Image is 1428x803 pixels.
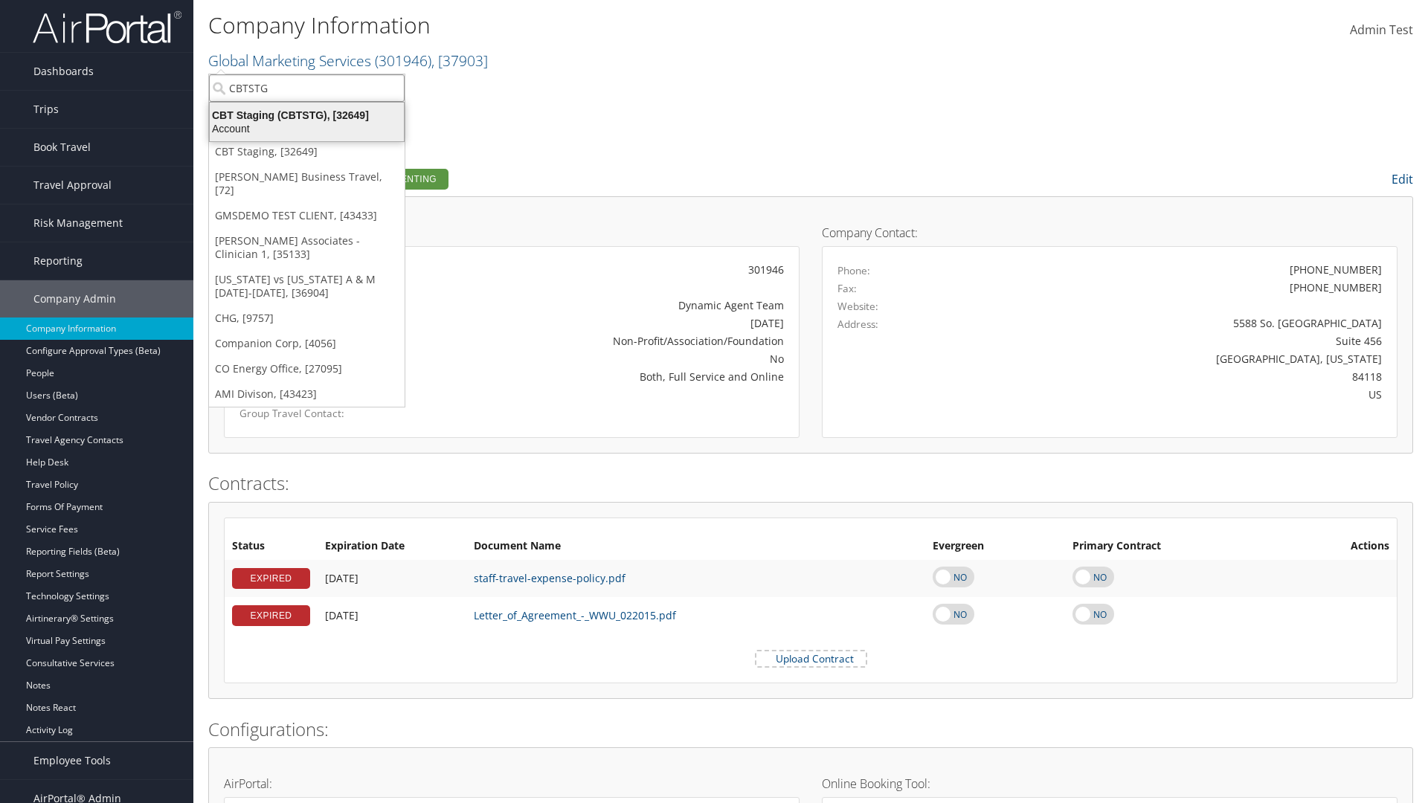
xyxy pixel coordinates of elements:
[1350,7,1413,54] a: Admin Test
[209,164,405,203] a: [PERSON_NAME] Business Travel, [72]
[837,281,857,296] label: Fax:
[208,717,1413,742] h2: Configurations:
[474,571,625,585] a: staff-travel-expense-policy.pdf
[1284,533,1397,560] th: Actions
[209,267,405,306] a: [US_STATE] vs [US_STATE] A & M [DATE]-[DATE], [36904]
[980,387,1383,402] div: US
[980,369,1383,384] div: 84118
[225,533,318,560] th: Status
[201,122,413,135] div: Account
[239,406,406,421] label: Group Travel Contact:
[375,51,431,71] span: ( 301946 )
[33,53,94,90] span: Dashboards
[325,572,459,585] div: Add/Edit Date
[208,166,1004,191] h2: Company Profile:
[822,227,1398,239] h4: Company Contact:
[1350,22,1413,38] span: Admin Test
[466,533,925,560] th: Document Name
[232,605,310,626] div: EXPIRED
[209,331,405,356] a: Companion Corp, [4056]
[209,356,405,381] a: CO Energy Office, [27095]
[756,651,866,666] label: Upload Contract
[232,568,310,589] div: EXPIRED
[209,228,405,267] a: [PERSON_NAME] Associates - Clinician 1, [35133]
[428,333,784,349] div: Non-Profit/Association/Foundation
[1065,533,1284,560] th: Primary Contract
[925,533,1065,560] th: Evergreen
[428,297,784,313] div: Dynamic Agent Team
[1374,564,1389,593] i: Remove Contract
[1290,262,1382,277] div: [PHONE_NUMBER]
[980,351,1383,367] div: [GEOGRAPHIC_DATA], [US_STATE]
[209,74,405,102] input: Search Accounts
[318,533,466,560] th: Expiration Date
[431,51,488,71] span: , [ 37903 ]
[837,263,870,278] label: Phone:
[209,139,405,164] a: CBT Staging, [32649]
[822,778,1398,790] h4: Online Booking Tool:
[428,315,784,331] div: [DATE]
[980,315,1383,331] div: 5588 So. [GEOGRAPHIC_DATA]
[1374,601,1389,630] i: Remove Contract
[1290,280,1382,295] div: [PHONE_NUMBER]
[33,742,111,779] span: Employee Tools
[208,51,488,71] a: Global Marketing Services
[33,204,123,242] span: Risk Management
[209,306,405,331] a: CHG, [9757]
[208,471,1413,496] h2: Contracts:
[474,608,676,622] a: Letter_of_Agreement_-_WWU_022015.pdf
[428,351,784,367] div: No
[33,280,116,317] span: Company Admin
[33,242,83,280] span: Reporting
[837,299,878,314] label: Website:
[428,369,784,384] div: Both, Full Service and Online
[33,129,91,166] span: Book Travel
[325,571,358,585] span: [DATE]
[33,167,112,204] span: Travel Approval
[428,262,784,277] div: 301946
[837,317,878,332] label: Address:
[208,10,1011,41] h1: Company Information
[33,10,181,45] img: airportal-logo.png
[325,608,358,622] span: [DATE]
[224,227,800,239] h4: Account Details:
[325,609,459,622] div: Add/Edit Date
[209,203,405,228] a: GMSDEMO TEST CLIENT, [43433]
[33,91,59,128] span: Trips
[980,333,1383,349] div: Suite 456
[224,778,800,790] h4: AirPortal:
[1392,171,1413,187] a: Edit
[201,109,413,122] div: CBT Staging (CBTSTG), [32649]
[209,381,405,407] a: AMI Divison, [43423]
